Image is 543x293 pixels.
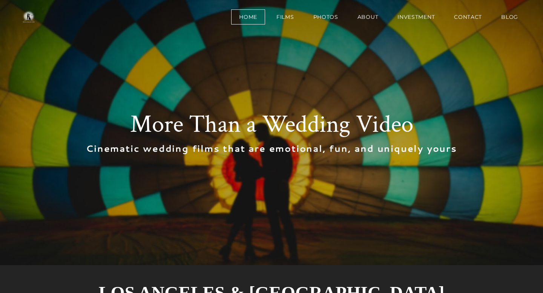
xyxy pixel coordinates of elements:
font: Cinematic wedding films that are emotional, fun, and uniquely yours [86,142,457,154]
a: Investment [390,9,443,24]
img: One in a Million Films | Los Angeles Wedding Videographer [15,9,42,24]
a: Films [268,9,302,24]
a: Photos [305,9,346,24]
a: BLOG [493,9,526,24]
a: Contact [446,9,490,24]
font: More Than a Wedding Video​ [130,108,413,140]
a: About [350,9,387,24]
a: Home [231,9,265,24]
